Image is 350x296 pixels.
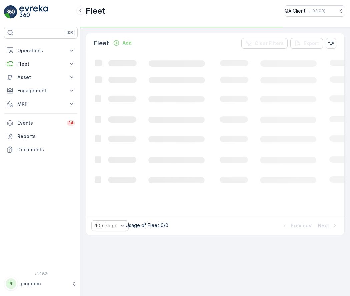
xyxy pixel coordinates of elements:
[317,222,339,230] button: Next
[66,30,73,35] p: ⌘B
[4,116,78,130] a: Events34
[17,120,63,126] p: Events
[17,101,64,107] p: MRF
[290,38,323,49] button: Export
[17,61,64,67] p: Fleet
[4,5,17,19] img: logo
[291,222,311,229] p: Previous
[4,44,78,57] button: Operations
[304,40,319,47] p: Export
[19,5,48,19] img: logo_light-DOdMpM7g.png
[4,271,78,275] span: v 1.49.3
[86,6,105,16] p: Fleet
[4,130,78,143] a: Reports
[4,71,78,84] button: Asset
[4,57,78,71] button: Fleet
[17,146,75,153] p: Documents
[255,40,284,47] p: Clear Filters
[285,8,306,14] p: QA Client
[6,278,16,289] div: PP
[4,84,78,97] button: Engagement
[241,38,288,49] button: Clear Filters
[94,39,109,48] p: Fleet
[4,97,78,111] button: MRF
[21,280,68,287] p: pingdom
[4,143,78,156] a: Documents
[285,5,345,17] button: QA Client(+03:00)
[17,133,75,140] p: Reports
[4,277,78,291] button: PPpingdom
[318,222,329,229] p: Next
[308,8,325,14] p: ( +03:00 )
[122,40,132,46] p: Add
[17,87,64,94] p: Engagement
[17,47,64,54] p: Operations
[126,222,168,229] p: Usage of Fleet : 0/0
[281,222,312,230] button: Previous
[68,120,74,126] p: 34
[17,74,64,81] p: Asset
[110,39,134,47] button: Add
